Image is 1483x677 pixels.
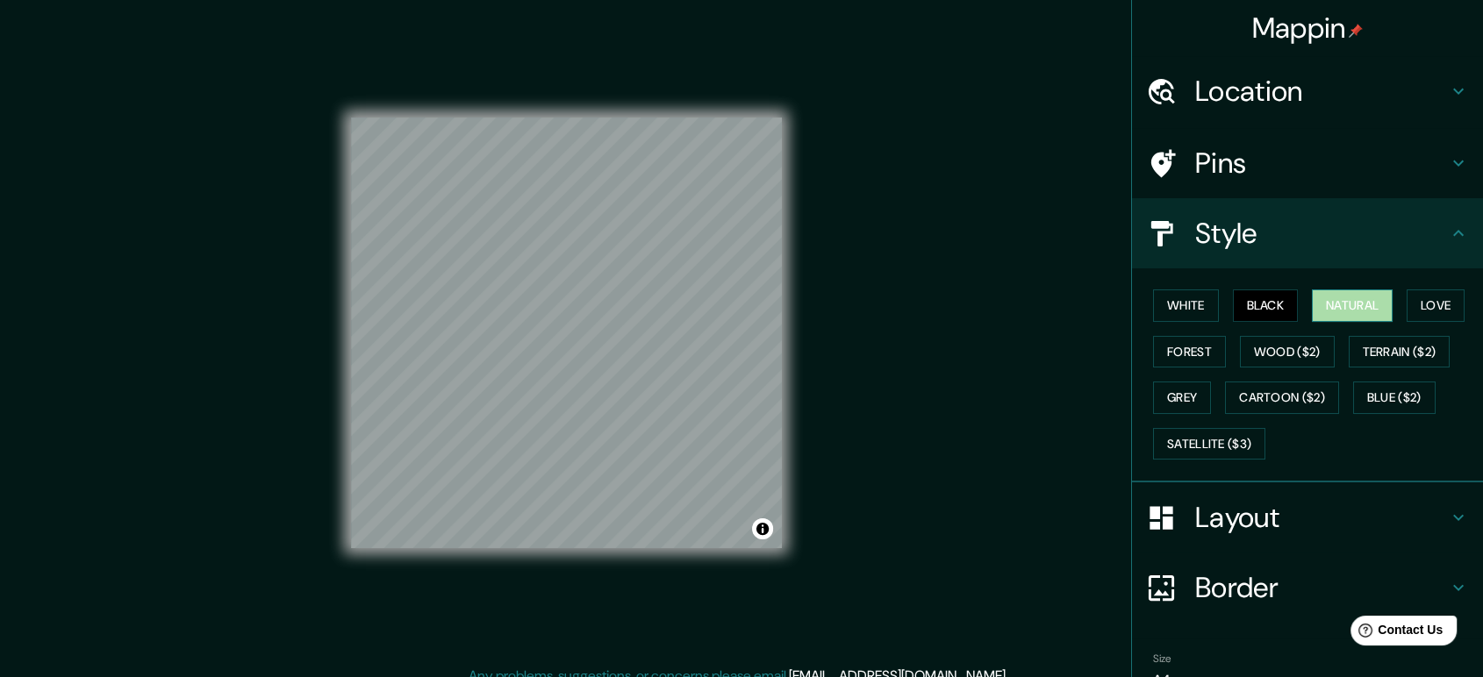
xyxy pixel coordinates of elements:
div: Pins [1132,128,1483,198]
button: Forest [1153,336,1226,368]
h4: Border [1195,570,1448,605]
div: Layout [1132,482,1483,552]
button: Satellite ($3) [1153,428,1265,460]
h4: Layout [1195,500,1448,535]
button: Cartoon ($2) [1225,381,1339,414]
button: Black [1233,289,1299,322]
div: Style [1132,198,1483,268]
button: Toggle attribution [752,518,773,539]
iframe: Help widget launcher [1327,609,1464,658]
label: Size [1153,652,1171,666]
h4: Location [1195,74,1448,109]
button: White [1153,289,1219,322]
button: Love [1407,289,1465,322]
img: pin-icon.png [1349,24,1363,38]
button: Blue ($2) [1353,381,1436,414]
button: Terrain ($2) [1349,336,1451,368]
h4: Pins [1195,146,1448,181]
button: Grey [1153,381,1211,414]
button: Natural [1312,289,1393,322]
div: Border [1132,552,1483,623]
h4: Style [1195,216,1448,251]
button: Wood ($2) [1240,336,1335,368]
h4: Mappin [1252,11,1364,46]
canvas: Map [351,118,782,548]
div: Location [1132,56,1483,126]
